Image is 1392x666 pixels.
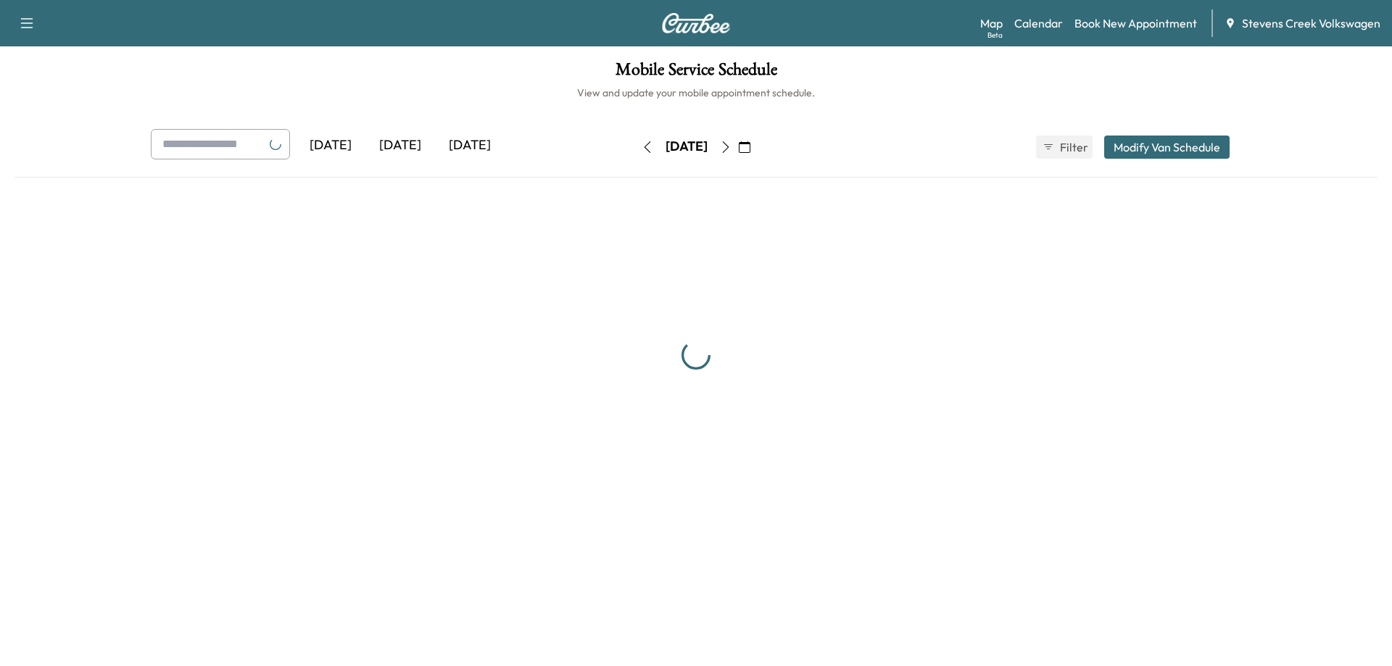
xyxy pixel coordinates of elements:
[1074,14,1197,32] a: Book New Appointment
[1014,14,1063,32] a: Calendar
[661,13,731,33] img: Curbee Logo
[365,129,435,162] div: [DATE]
[1242,14,1380,32] span: Stevens Creek Volkswagen
[296,129,365,162] div: [DATE]
[14,61,1377,86] h1: Mobile Service Schedule
[1104,136,1230,159] button: Modify Van Schedule
[1036,136,1093,159] button: Filter
[666,138,708,156] div: [DATE]
[980,14,1003,32] a: MapBeta
[435,129,505,162] div: [DATE]
[14,86,1377,100] h6: View and update your mobile appointment schedule.
[987,30,1003,41] div: Beta
[1060,138,1086,156] span: Filter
